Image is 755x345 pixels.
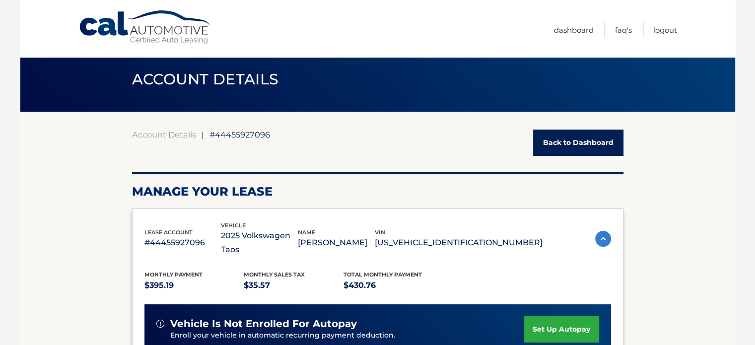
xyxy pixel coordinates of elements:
[533,130,623,156] a: Back to Dashboard
[221,229,298,257] p: 2025 Volkswagen Taos
[653,22,677,38] a: Logout
[524,316,599,343] a: set up autopay
[170,318,357,330] span: vehicle is not enrolled for autopay
[244,278,343,292] p: $35.57
[144,236,221,250] p: #44455927096
[78,10,212,45] a: Cal Automotive
[298,229,315,236] span: name
[221,222,246,229] span: vehicle
[144,278,244,292] p: $395.19
[343,278,443,292] p: $430.76
[132,184,623,199] h2: Manage Your Lease
[144,271,203,278] span: Monthly Payment
[375,229,385,236] span: vin
[156,320,164,328] img: alert-white.svg
[132,130,196,139] a: Account Details
[298,236,375,250] p: [PERSON_NAME]
[615,22,632,38] a: FAQ's
[595,231,611,247] img: accordion-active.svg
[244,271,305,278] span: Monthly sales Tax
[343,271,422,278] span: Total Monthly Payment
[170,330,525,341] p: Enroll your vehicle in automatic recurring payment deduction.
[375,236,543,250] p: [US_VEHICLE_IDENTIFICATION_NUMBER]
[554,22,594,38] a: Dashboard
[202,130,204,139] span: |
[144,229,193,236] span: lease account
[209,130,270,139] span: #44455927096
[132,70,279,88] span: ACCOUNT DETAILS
